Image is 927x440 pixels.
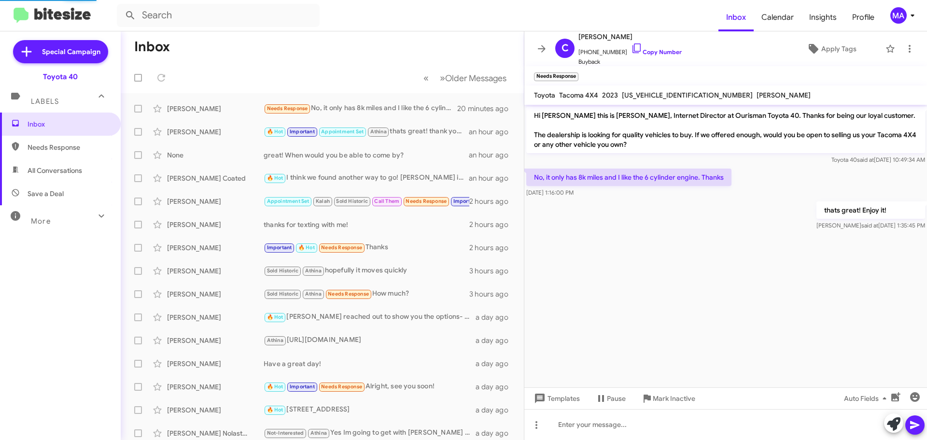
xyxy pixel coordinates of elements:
span: Call Them [374,198,399,204]
span: Tacoma 4X4 [559,91,598,99]
button: Templates [524,390,588,407]
button: Auto Fields [836,390,898,407]
span: 🔥 Hot [267,407,283,413]
div: Can l come in now [264,196,469,207]
div: a day ago [476,405,516,415]
span: 🔥 Hot [267,128,283,135]
div: Toyota 40 [43,72,78,82]
div: 2 hours ago [469,220,516,229]
div: [PERSON_NAME] Coated [167,173,264,183]
button: MA [882,7,916,24]
span: Needs Response [406,198,447,204]
button: Apply Tags [782,40,881,57]
span: Toyota [534,91,555,99]
div: Alright, see you soon! [264,381,476,392]
a: Inbox [718,3,754,31]
div: 2 hours ago [469,243,516,253]
div: thanks for texting with me! [264,220,469,229]
div: [PERSON_NAME] Nolastname122406803 [167,428,264,438]
p: thats great! Enjoy it! [816,201,925,219]
span: Toyota 40 [DATE] 10:49:34 AM [831,156,925,163]
div: a day ago [476,428,516,438]
div: a day ago [476,359,516,369]
span: Special Campaign [42,47,100,57]
span: Important [290,383,315,390]
span: Needs Response [321,383,362,390]
span: Needs Response [321,244,362,251]
div: [PERSON_NAME] [167,127,264,137]
nav: Page navigation example [418,68,512,88]
div: [PERSON_NAME] [167,266,264,276]
span: Inbox [28,119,110,129]
span: Sold Historic [267,291,299,297]
div: Thanks [264,242,469,253]
a: Copy Number [631,48,682,56]
span: Older Messages [445,73,506,84]
div: a day ago [476,336,516,345]
div: Yes Im going to get with [PERSON_NAME] to get these answered [264,427,476,439]
span: [PERSON_NAME] [757,91,811,99]
div: Have a great day! [264,359,476,369]
p: No, it only has 8k miles and I like the 6 cylinder engine. Thanks [526,169,731,186]
div: I think we found another way to go! [PERSON_NAME] is going to reach out to you. [264,172,469,184]
div: 3 hours ago [469,289,516,299]
div: an hour ago [469,127,516,137]
div: [PERSON_NAME] [167,382,264,392]
div: [PERSON_NAME] reached out to show you the options- did you get his message? [264,312,476,323]
div: How much? [264,288,469,299]
span: Sold Historic [267,268,299,274]
span: Athina [310,430,327,436]
div: [PERSON_NAME] [167,312,264,322]
span: Needs Response [267,105,308,112]
span: Important [290,128,315,135]
div: an hour ago [469,150,516,160]
span: Needs Response [28,142,110,152]
button: Previous [418,68,435,88]
a: Insights [801,3,844,31]
span: Needs Response [328,291,369,297]
span: Athina [305,268,322,274]
span: Important [453,198,478,204]
span: C [562,41,569,56]
span: « [423,72,429,84]
span: Labels [31,97,59,106]
div: hopefully it moves quickly [264,265,469,276]
div: [PERSON_NAME] [167,405,264,415]
span: [US_VEHICLE_IDENTIFICATION_NUMBER] [622,91,753,99]
span: [PERSON_NAME] [578,31,682,43]
span: Important [267,244,292,251]
div: [PERSON_NAME] [167,197,264,206]
button: Pause [588,390,633,407]
button: Mark Inactive [633,390,703,407]
span: Appointment Set [321,128,364,135]
span: Buyback [578,57,682,67]
h1: Inbox [134,39,170,55]
div: [PERSON_NAME] [167,104,264,114]
div: a day ago [476,312,516,322]
span: 🔥 Hot [298,244,315,251]
span: Athina [305,291,322,297]
div: MA [890,7,907,24]
span: Appointment Set [267,198,309,204]
div: an hour ago [469,173,516,183]
span: Athina [370,128,387,135]
div: [PERSON_NAME] [167,289,264,299]
div: thats great! thank you for letting me know. We are glad you are happy! [264,126,469,137]
div: [PERSON_NAME] [167,336,264,345]
a: Calendar [754,3,801,31]
span: Mark Inactive [653,390,695,407]
div: 20 minutes ago [458,104,516,114]
span: Templates [532,390,580,407]
small: Needs Response [534,72,578,81]
div: [URL][DOMAIN_NAME] [264,335,476,346]
div: None [167,150,264,160]
div: [STREET_ADDRESS] [264,404,476,415]
span: [PHONE_NUMBER] [578,43,682,57]
a: Special Campaign [13,40,108,63]
a: Profile [844,3,882,31]
span: 🔥 Hot [267,383,283,390]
